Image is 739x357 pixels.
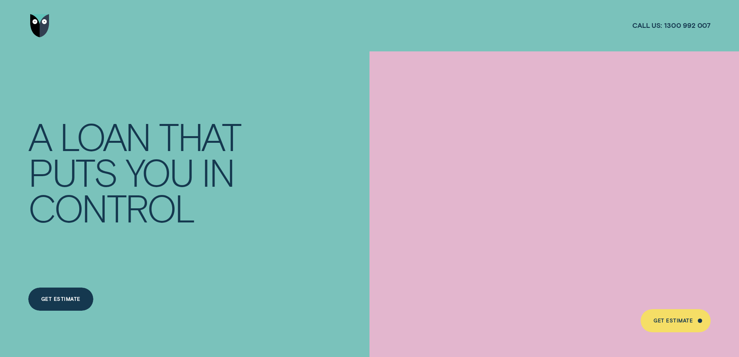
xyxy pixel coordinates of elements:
h4: A LOAN THAT PUTS YOU IN CONTROL [28,118,251,226]
a: Call us:1300 992 007 [632,21,711,30]
a: Get Estimate [28,288,93,311]
img: Wisr [30,14,49,37]
span: 1300 992 007 [664,21,711,30]
a: Get Estimate [641,309,711,332]
span: Call us: [632,21,662,30]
